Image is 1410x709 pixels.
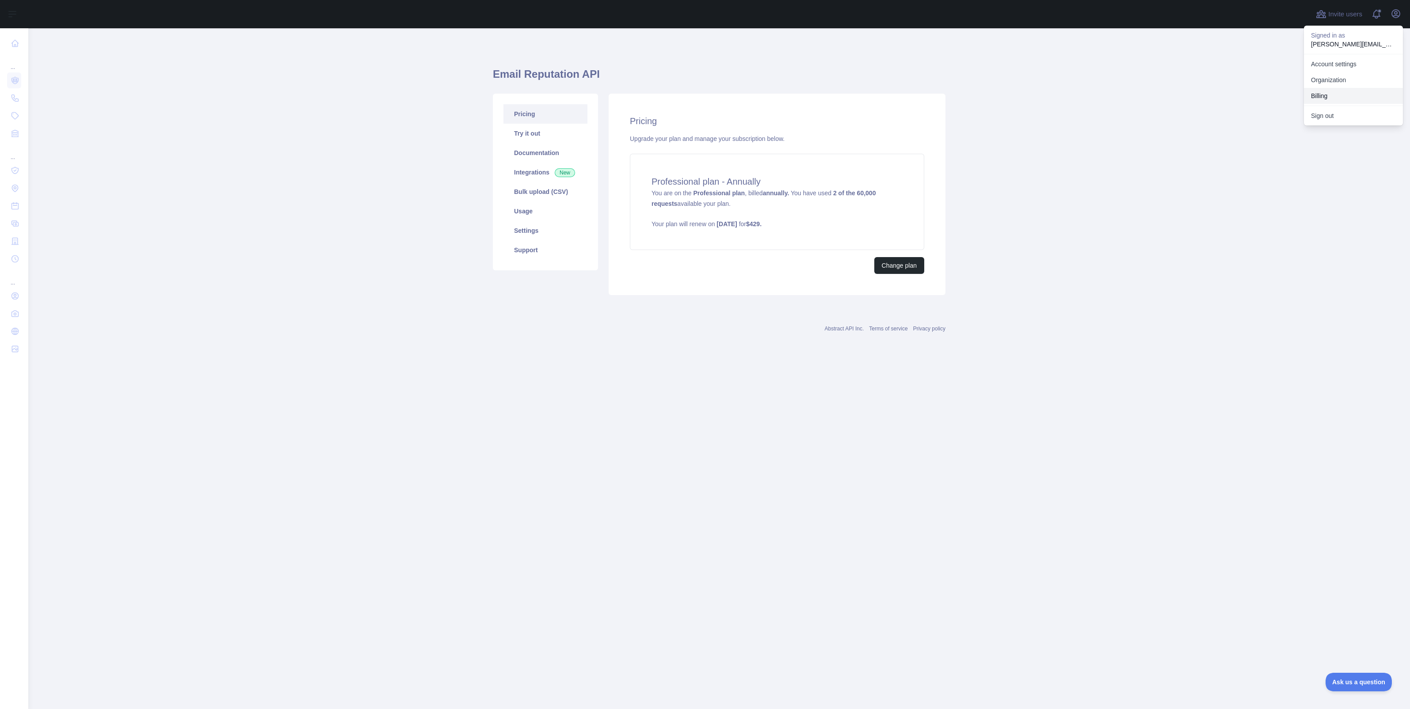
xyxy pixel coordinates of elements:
strong: [DATE] [716,220,737,227]
button: Invite users [1314,7,1364,21]
button: Sign out [1304,108,1403,124]
iframe: Toggle Customer Support [1326,673,1392,691]
a: Try it out [503,124,587,143]
strong: Professional plan [693,190,745,197]
div: ... [7,269,21,286]
span: You are on the , billed You have used available your plan. [652,190,903,228]
button: Billing [1304,88,1403,104]
div: ... [7,143,21,161]
a: Support [503,240,587,260]
a: Privacy policy [913,326,945,332]
div: Upgrade your plan and manage your subscription below. [630,134,924,143]
strong: $ 429 . [746,220,762,227]
div: ... [7,53,21,71]
a: Integrations New [503,163,587,182]
span: Invite users [1328,9,1362,19]
a: Organization [1304,72,1403,88]
h4: Professional plan - Annually [652,175,903,188]
h2: Pricing [630,115,924,127]
p: Signed in as [1311,31,1396,40]
a: Usage [503,201,587,221]
button: Change plan [874,257,924,274]
a: Documentation [503,143,587,163]
span: New [555,168,575,177]
a: Terms of service [869,326,907,332]
a: Account settings [1304,56,1403,72]
strong: annually. [763,190,789,197]
a: Bulk upload (CSV) [503,182,587,201]
a: Abstract API Inc. [825,326,864,332]
p: Your plan will renew on for [652,220,903,228]
h1: Email Reputation API [493,67,945,88]
a: Settings [503,221,587,240]
a: Pricing [503,104,587,124]
p: [PERSON_NAME][EMAIL_ADDRESS][DOMAIN_NAME] [1311,40,1396,49]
